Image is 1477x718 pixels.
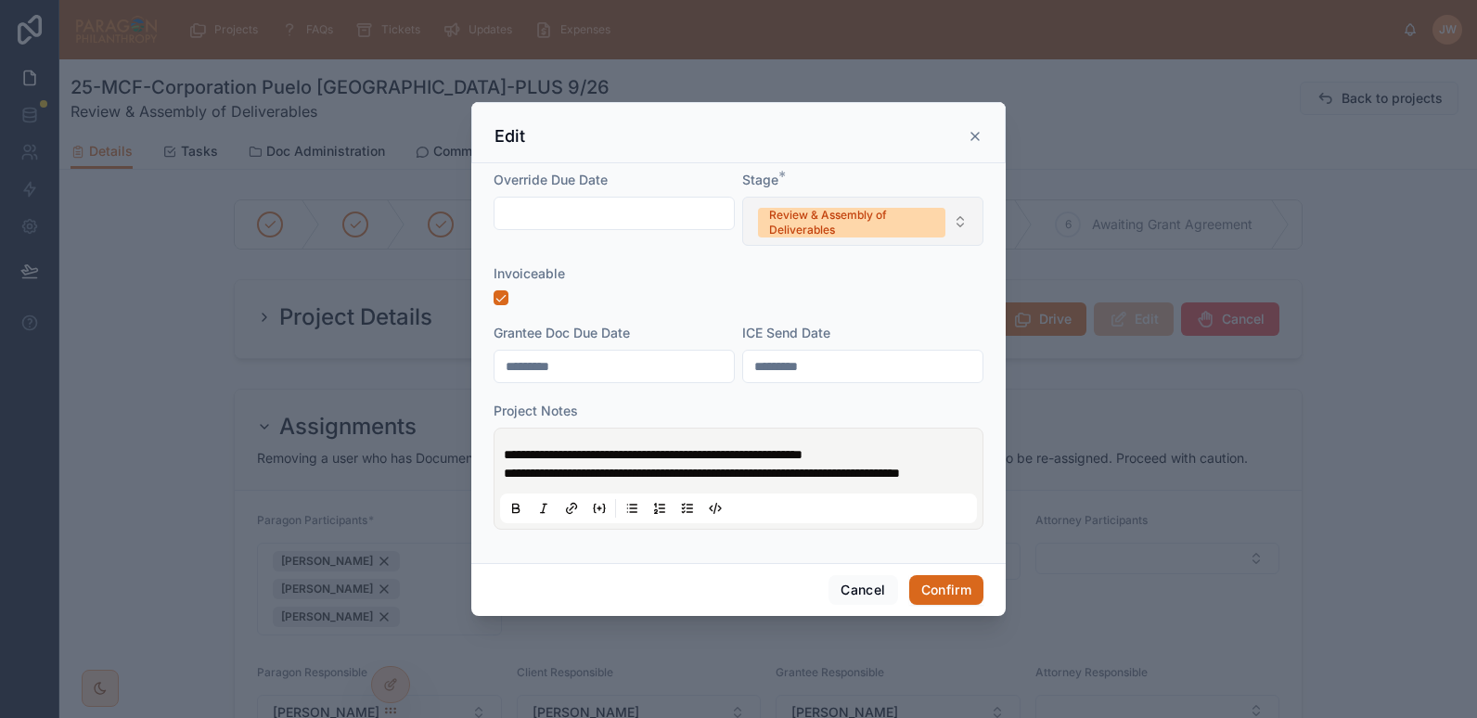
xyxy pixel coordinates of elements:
[494,265,565,281] span: Invoiceable
[494,325,630,340] span: Grantee Doc Due Date
[742,172,778,187] span: Stage
[769,208,934,237] div: Review & Assembly of Deliverables
[909,575,983,605] button: Confirm
[494,125,525,147] h3: Edit
[828,575,897,605] button: Cancel
[494,403,578,418] span: Project Notes
[494,172,608,187] span: Override Due Date
[742,325,830,340] span: ICE Send Date
[742,197,983,246] button: Select Button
